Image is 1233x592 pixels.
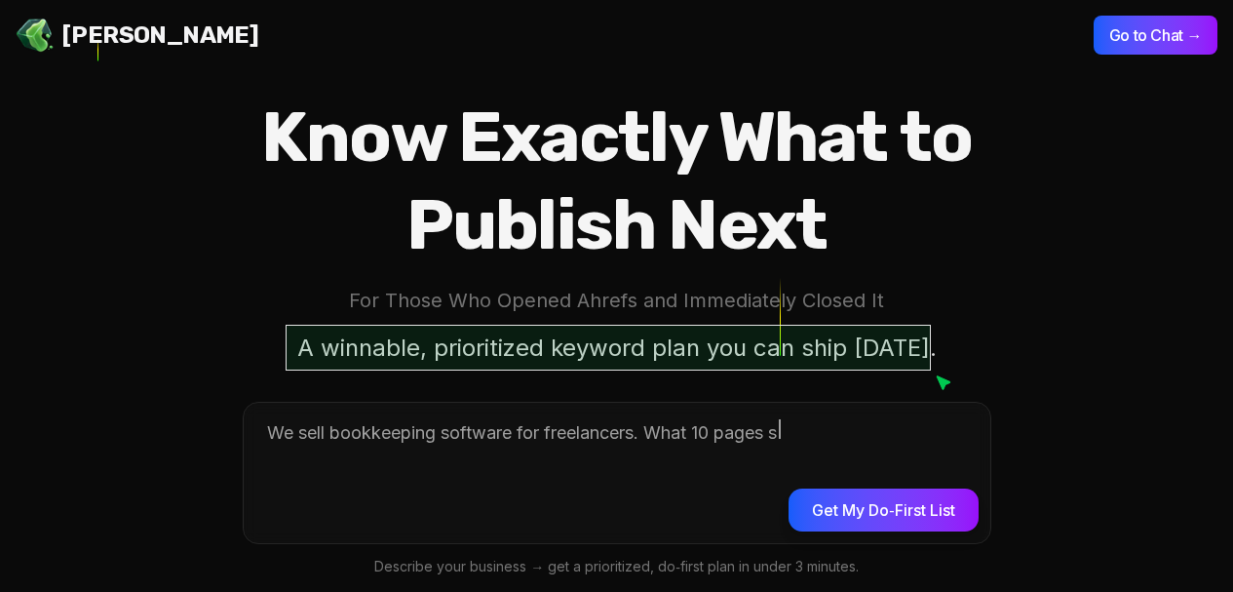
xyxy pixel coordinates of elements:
button: Get My Do‑First List [789,489,978,532]
p: A winnable, prioritized keyword plan you can ship [DATE]. [286,325,948,371]
button: Go to Chat → [1094,16,1217,55]
p: Describe your business → get a prioritized, do‑first plan in under 3 minutes. [243,556,991,578]
span: [PERSON_NAME] [62,20,258,51]
a: Go to Chat → [1094,25,1217,45]
img: Jello SEO Logo [16,16,55,55]
p: For Those Who Opened Ahrefs and Immediately Closed It [180,285,1054,317]
h1: Know Exactly What to Publish Next [180,94,1054,269]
